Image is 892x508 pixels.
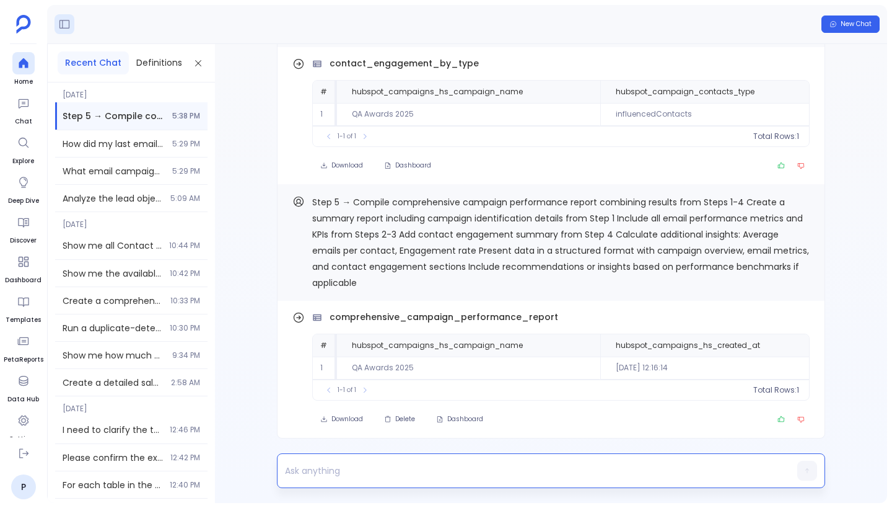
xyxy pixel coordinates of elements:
[447,415,483,424] span: Dashboard
[10,236,37,246] span: Discover
[63,138,165,150] span: How did my last email campaign perform? Show me comprehensive performance metrics including open ...
[172,139,200,149] span: 5:29 PM
[172,350,200,360] span: 9:34 PM
[63,377,164,389] span: Create a detailed sales cycle investigation framework for the Paid Social campaign. Show the spec...
[312,157,371,174] button: Download
[12,131,35,166] a: Explore
[12,52,35,87] a: Home
[9,434,38,444] span: Settings
[337,103,600,126] td: QA Awards 2025
[6,290,41,325] a: Templates
[12,92,35,127] a: Chat
[821,16,880,33] button: New Chat
[129,51,190,74] button: Definitions
[63,479,162,491] span: For each table in the system, provide a breakdown of how many columns are fully empty (100% null ...
[58,51,129,74] button: Recent Chat
[5,251,42,285] a: Dashboard
[170,425,200,435] span: 12:46 PM
[55,82,208,100] span: [DATE]
[170,269,200,279] span: 10:42 PM
[312,411,371,428] button: Download
[376,411,423,428] button: Delete
[616,87,754,97] span: hubspot_campaign_contacts_type
[313,357,337,380] td: 1
[312,196,809,289] span: Step 5 → Compile comprehensive campaign performance report combining results from Steps 1-4 Creat...
[63,452,163,464] span: Please confirm the exact total count of columns that are fully empty (100% null values) across AL...
[337,357,600,380] td: QA Awards 2025
[338,385,356,395] span: 1-1 of 1
[170,453,200,463] span: 12:42 PM
[8,171,39,206] a: Deep Dive
[376,157,439,174] button: Dashboard
[352,341,523,350] span: hubspot_campaigns_hs_campaign_name
[12,156,35,166] span: Explore
[616,341,760,350] span: hubspot_campaigns_hs_created_at
[600,103,832,126] td: influencedContacts
[171,378,200,388] span: 2:58 AM
[600,357,837,380] td: [DATE] 12:16:14
[63,322,162,334] span: Run a duplicate-detection scan across our CRM for Leads and Contacts with the following detection...
[331,415,363,424] span: Download
[352,87,523,97] span: hubspot_campaigns_hs_campaign_name
[330,57,479,70] span: contact_engagement_by_type
[12,117,35,127] span: Chat
[5,275,42,285] span: Dashboard
[797,385,799,395] span: 1
[11,475,36,499] a: P
[170,480,200,490] span: 12:40 PM
[338,131,356,141] span: 1-1 of 1
[172,111,200,121] span: 5:38 PM
[63,349,165,362] span: Show me how much pipeline was created in the last 100 days
[16,15,31,33] img: petavue logo
[170,194,200,203] span: 5:09 AM
[63,295,163,307] span: Create a comprehensive duplicate detection analysis across Contact and Lead tables using: 1) Exac...
[395,161,431,170] span: Dashboard
[12,77,35,87] span: Home
[331,161,363,170] span: Download
[320,86,327,97] span: #
[63,267,162,280] span: Show me the available Contact tables and their differences. What are the different Contact tables...
[841,20,872,29] span: New Chat
[170,296,200,306] span: 10:33 PM
[169,241,200,251] span: 10:44 PM
[797,131,799,141] span: 1
[63,239,162,252] span: Show me all Contact and Lead records with their email addresses and names to identify potential d...
[63,424,162,436] span: I need to clarify the total count of fully empty columns (100% null values) across all tables in ...
[9,409,38,444] a: Settings
[330,311,558,324] span: comprehensive_campaign_performance_report
[428,411,491,428] button: Dashboard
[8,196,39,206] span: Deep Dive
[6,315,41,325] span: Templates
[170,323,200,333] span: 10:30 PM
[395,415,415,424] span: Delete
[7,370,39,404] a: Data Hub
[4,330,43,365] a: PetaReports
[4,355,43,365] span: PetaReports
[320,340,327,350] span: #
[63,192,163,205] span: Analyze the lead objects and calculate the fill rate for all required fields. Show me which field...
[55,396,208,414] span: [DATE]
[753,131,797,141] span: Total Rows:
[63,165,165,177] span: What email campaign data is available? Show me information about email campaign tables, metrics, ...
[10,211,37,246] a: Discover
[63,110,165,122] span: Step 5 → Compile comprehensive campaign performance report combining results from Steps 1-4 Creat...
[313,103,337,126] td: 1
[55,212,208,229] span: [DATE]
[753,385,797,395] span: Total Rows:
[172,166,200,176] span: 5:29 PM
[7,394,39,404] span: Data Hub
